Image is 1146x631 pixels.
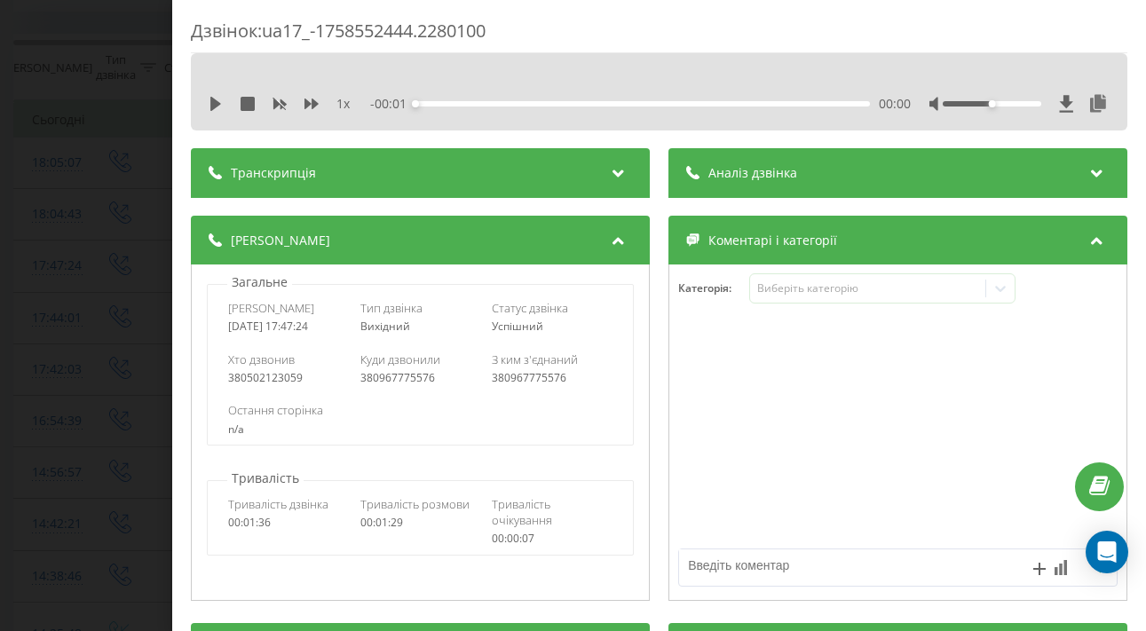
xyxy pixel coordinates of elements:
[678,282,749,295] h4: Категорія :
[228,517,349,529] div: 00:01:36
[491,532,612,545] div: 00:00:07
[228,402,323,418] span: Остання сторінка
[228,423,612,436] div: n/a
[228,372,349,384] div: 380502123059
[491,300,567,316] span: Статус дзвінка
[756,281,978,296] div: Виберіть категорію
[1086,531,1128,573] div: Open Intercom Messenger
[491,351,577,367] span: З ким з'єднаний
[228,320,349,333] div: [DATE] 17:47:24
[988,100,995,107] div: Accessibility label
[227,469,304,487] p: Тривалість
[708,232,837,249] span: Коментарі і категорії
[360,517,480,529] div: 00:01:29
[228,496,328,512] span: Тривалість дзвінка
[336,95,350,113] span: 1 x
[228,351,295,367] span: Хто дзвонив
[491,372,612,384] div: 380967775576
[411,100,418,107] div: Accessibility label
[878,95,910,113] span: 00:00
[491,319,542,334] span: Успішний
[360,300,422,316] span: Тип дзвінка
[360,319,409,334] span: Вихідний
[708,164,797,182] span: Аналіз дзвінка
[360,496,469,512] span: Тривалість розмови
[228,300,314,316] span: [PERSON_NAME]
[191,19,1127,53] div: Дзвінок : ua17_-1758552444.2280100
[360,372,480,384] div: 380967775576
[231,164,316,182] span: Транскрипція
[360,351,439,367] span: Куди дзвонили
[491,496,612,528] span: Тривалість очікування
[227,273,292,291] p: Загальне
[231,232,330,249] span: [PERSON_NAME]
[369,95,415,113] span: - 00:01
